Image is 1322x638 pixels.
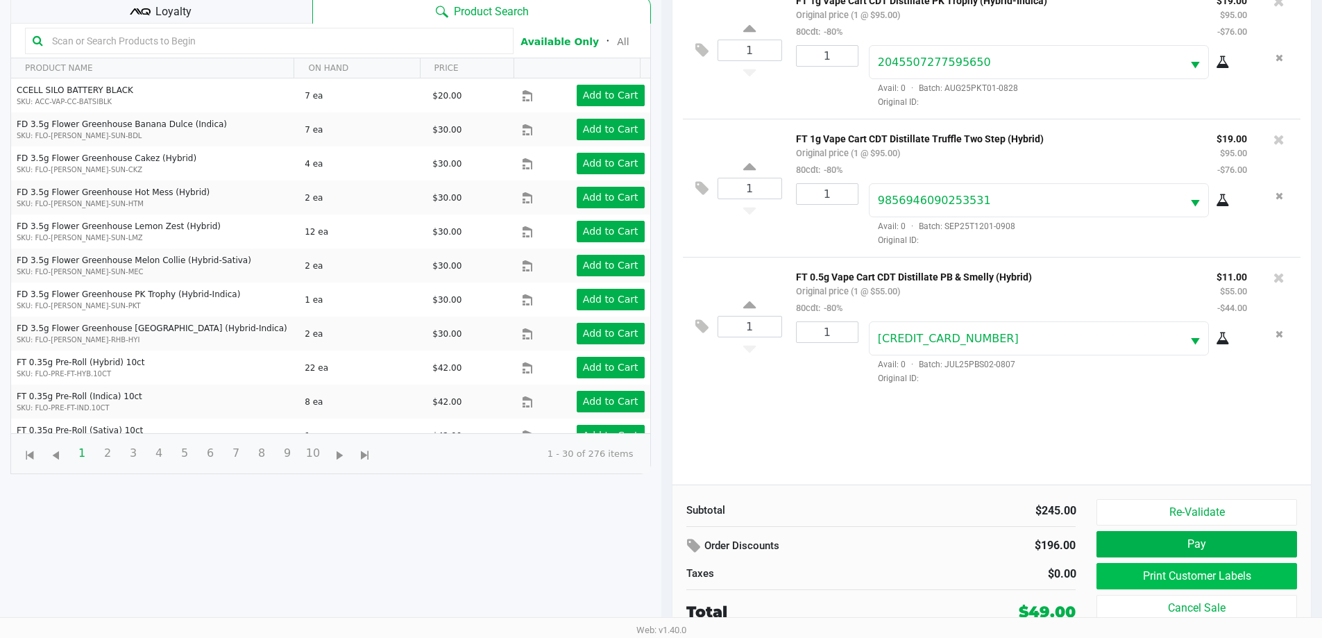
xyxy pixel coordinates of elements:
button: Add to Cart [577,85,645,106]
span: Avail: 0 Batch: JUL25PBS02-0807 [869,360,1015,369]
small: -$76.00 [1217,165,1247,175]
button: Add to Cart [577,255,645,276]
span: $30.00 [432,261,461,271]
td: FD 3.5g Flower Greenhouse Melon Collie (Hybrid-Sativa) [11,249,298,283]
p: SKU: FLO-PRE-FT-IND.10CT [17,403,293,413]
div: Subtotal [686,503,871,519]
div: $196.00 [960,534,1076,557]
button: Remove the package from the orderLine [1270,183,1289,209]
span: 9856946090253531 [878,194,991,207]
app-button-loader: Add to Cart [583,226,638,237]
app-button-loader: Add to Cart [583,362,638,373]
small: 80cdt: [796,303,842,313]
app-button-loader: Add to Cart [583,158,638,169]
span: · [906,360,919,369]
span: $42.00 [432,431,461,441]
span: Page 7 [223,440,249,467]
p: SKU: ACC-VAP-CC-BATSIBLK [17,96,293,107]
input: Scan or Search Products to Begin [46,31,506,51]
span: $30.00 [432,159,461,169]
span: $30.00 [432,227,461,237]
td: FD 3.5g Flower Greenhouse PK Trophy (Hybrid-Indica) [11,283,298,317]
span: Avail: 0 Batch: SEP25T1201-0908 [869,221,1015,231]
span: $42.00 [432,397,461,407]
button: Add to Cart [577,425,645,446]
span: Go to the last page [352,439,378,466]
span: ᛫ [599,35,617,48]
button: Select [1182,322,1208,355]
td: FD 3.5g Flower Greenhouse [GEOGRAPHIC_DATA] (Hybrid-Indica) [11,317,298,351]
app-button-loader: Add to Cart [583,192,638,203]
span: Avail: 0 Batch: AUG25PKT01-0828 [869,83,1018,93]
p: SKU: FLO-[PERSON_NAME]-RHB-HYI [17,335,293,345]
app-button-loader: Add to Cart [583,396,638,407]
div: $245.00 [892,503,1076,519]
span: Original ID: [869,96,1247,108]
span: Go to the last page [357,447,374,464]
span: Page 1 [69,440,95,467]
div: $0.00 [892,566,1076,582]
span: Page 5 [171,440,198,467]
button: Remove the package from the orderLine [1270,321,1289,347]
button: Add to Cart [577,357,645,378]
span: -80% [820,165,842,175]
td: 1 ea [298,283,426,317]
span: $30.00 [432,295,461,305]
td: FD 3.5g Flower Greenhouse Cakez (Hybrid) [11,146,298,181]
span: -80% [820,26,842,37]
button: Add to Cart [577,391,645,412]
small: 80cdt: [796,26,842,37]
p: SKU: FLO-[PERSON_NAME]-SUN-LMZ [17,233,293,243]
button: Re-Validate [1096,499,1296,526]
span: $30.00 [432,125,461,135]
td: 4 ea [298,146,426,181]
span: · [906,83,919,93]
span: Loyalty [155,3,192,20]
span: Web: v1.40.0 [636,625,686,635]
span: Original ID: [869,372,1247,385]
app-button-loader: Add to Cart [583,124,638,135]
td: 1 ea [298,419,426,453]
button: Add to Cart [577,187,645,208]
td: FT 0.35g Pre-Roll (Indica) 10ct [11,385,298,419]
span: [CREDIT_CARD_NUMBER] [878,332,1019,345]
span: $30.00 [432,329,461,339]
td: FD 3.5g Flower Greenhouse Banana Dulce (Indica) [11,112,298,146]
button: Add to Cart [577,221,645,242]
p: SKU: FLO-[PERSON_NAME]-SUN-HTM [17,199,293,209]
small: $95.00 [1220,10,1247,20]
span: -80% [820,303,842,313]
td: FD 3.5g Flower Greenhouse Hot Mess (Hybrid) [11,181,298,215]
span: Go to the next page [331,447,348,464]
td: 2 ea [298,181,426,215]
td: 7 ea [298,78,426,112]
p: SKU: FLO-[PERSON_NAME]-SUN-BDL [17,131,293,141]
span: Page 3 [120,440,146,467]
button: Remove the package from the orderLine [1270,45,1289,71]
span: Page 2 [94,440,121,467]
small: Original price (1 @ $55.00) [796,286,900,296]
span: · [906,221,919,231]
button: Print Customer Labels [1096,563,1296,589]
span: Go to the first page [17,439,43,466]
button: Add to Cart [577,153,645,174]
td: 12 ea [298,215,426,249]
app-button-loader: Add to Cart [583,430,638,441]
td: 22 ea [298,351,426,385]
kendo-pager-info: 1 - 30 of 276 items [389,447,634,461]
app-button-loader: Add to Cart [583,260,638,271]
p: SKU: FLO-[PERSON_NAME]-SUN-PKT [17,301,293,311]
app-button-loader: Add to Cart [583,90,638,101]
span: Go to the first page [22,447,39,464]
p: SKU: FLO-[PERSON_NAME]-SUN-CKZ [17,165,293,175]
div: Order Discounts [686,534,940,559]
span: 2045507277595650 [878,56,991,69]
td: 2 ea [298,317,426,351]
td: 7 ea [298,112,426,146]
small: -$44.00 [1217,303,1247,313]
button: Cancel Sale [1096,595,1296,621]
button: Add to Cart [577,323,645,344]
span: $20.00 [432,91,461,101]
button: Select [1182,46,1208,78]
span: Original ID: [869,234,1247,246]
